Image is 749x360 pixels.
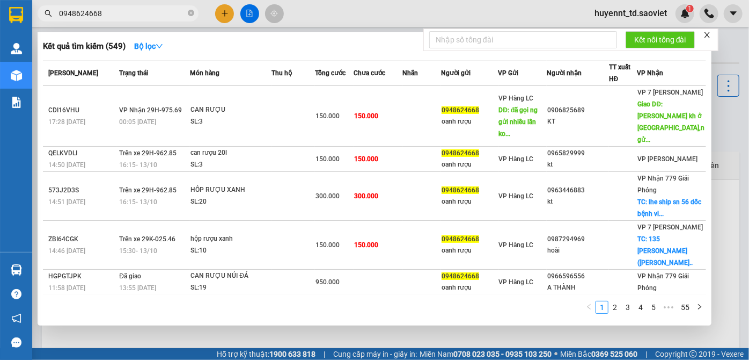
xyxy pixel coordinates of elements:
span: 150.000 [355,155,379,163]
span: VP Hàng LC [499,155,534,163]
div: 0906825689 [547,105,608,116]
div: oanh rượu [442,159,498,170]
div: hộp rượu xanh [190,233,271,245]
span: VP Hàng LC [499,192,534,200]
span: 0948624668 [442,235,479,243]
a: 5 [648,301,659,313]
span: VP Hàng LC [499,278,534,286]
li: Next 5 Pages [660,301,677,314]
span: 11:58 [DATE] [48,284,85,292]
button: right [693,301,706,314]
span: Trên xe 29H-962.85 [119,186,177,194]
span: Món hàng [190,69,219,77]
input: Nhập số tổng đài [429,31,617,48]
span: 15:30 - 13/10 [119,247,157,255]
a: 2 [609,301,621,313]
span: Tổng cước [315,69,346,77]
span: message [11,337,21,348]
span: question-circle [11,289,21,299]
span: 0948624668 [442,149,479,157]
span: 13:55 [DATE] [119,284,156,292]
div: 0966596556 [547,271,608,282]
span: VP [PERSON_NAME] [638,155,698,163]
li: 4 [634,301,647,314]
span: 950.000 [315,278,340,286]
li: 2 [608,301,621,314]
div: oanh rượu [442,116,498,127]
span: VP Nhận [637,69,664,77]
div: SL: 3 [190,116,271,128]
div: kt [547,196,608,207]
div: CAN RƯỢU NÚI ĐÁ [190,270,271,282]
button: Kết nối tổng đài [626,31,695,48]
span: VP Nhận 779 Giải Phóng [638,272,689,292]
span: Kết nối tổng đài [634,34,686,46]
div: 0987294969 [547,234,608,245]
span: close-circle [188,10,194,16]
span: left [586,304,592,310]
span: right [696,304,703,310]
span: 0948624668 [442,186,479,194]
li: 1 [596,301,608,314]
span: TT xuất HĐ [609,63,630,83]
div: SL: 3 [190,159,271,171]
span: 0948624668 [442,106,479,114]
h3: Kết quả tìm kiếm ( 549 ) [43,41,126,52]
a: 55 [678,301,693,313]
img: warehouse-icon [11,70,22,81]
span: Thu hộ [271,69,292,77]
span: 300.000 [315,192,340,200]
div: HÔP RƯỢU XANH [190,184,271,196]
span: Nhãn [402,69,418,77]
span: notification [11,313,21,323]
li: Previous Page [583,301,596,314]
div: kt [547,159,608,170]
span: DĐ: đã gọi ng gửi nhiều lần ko... [499,106,538,138]
button: Bộ lọcdown [126,38,172,55]
span: VP Gửi [498,69,519,77]
strong: Bộ lọc [134,42,163,51]
span: 14:50 [DATE] [48,161,85,169]
span: 150.000 [355,112,379,120]
span: [PERSON_NAME] [48,69,98,77]
div: oanh rượu [442,245,498,256]
span: Đã giao [119,272,141,280]
span: 17:28 [DATE] [48,118,85,126]
img: logo-vxr [9,7,23,23]
span: VP 7 [PERSON_NAME] [638,89,703,96]
li: 55 [677,301,693,314]
span: down [156,42,163,50]
span: 300.000 [355,192,379,200]
span: TC: lhe ship sn 56 dốc bệnh vi... [638,198,702,218]
div: 0963446883 [547,185,608,196]
li: 3 [621,301,634,314]
a: 1 [596,301,608,313]
span: Trên xe 29K-025.46 [119,235,175,243]
div: QELKVDLI [48,148,116,159]
span: VP Hàng LC [499,241,534,249]
span: 00:05 [DATE] [119,118,156,126]
span: TC: 135 [PERSON_NAME] ([PERSON_NAME].. [638,235,693,267]
img: warehouse-icon [11,43,22,54]
span: 150.000 [315,241,340,249]
span: 150.000 [355,241,379,249]
span: 14:51 [DATE] [48,198,85,206]
span: close-circle [188,9,194,19]
li: 5 [647,301,660,314]
div: ZBI64CGK [48,234,116,245]
div: hoài [547,245,608,256]
div: SL: 10 [190,245,271,257]
span: VP Nhận 779 Giải Phóng [638,175,689,194]
div: CAN RƯỢU [190,104,271,116]
div: HGPGTJPK [48,271,116,282]
span: Người nhận [547,69,582,77]
div: 573J2D3S [48,185,116,196]
img: warehouse-icon [11,264,22,276]
span: 150.000 [315,155,340,163]
a: 4 [635,301,647,313]
span: 0948624668 [442,272,479,280]
span: 16:15 - 13/10 [119,198,157,206]
li: Next Page [693,301,706,314]
input: Tìm tên, số ĐT hoặc mã đơn [59,8,186,19]
span: search [45,10,52,17]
